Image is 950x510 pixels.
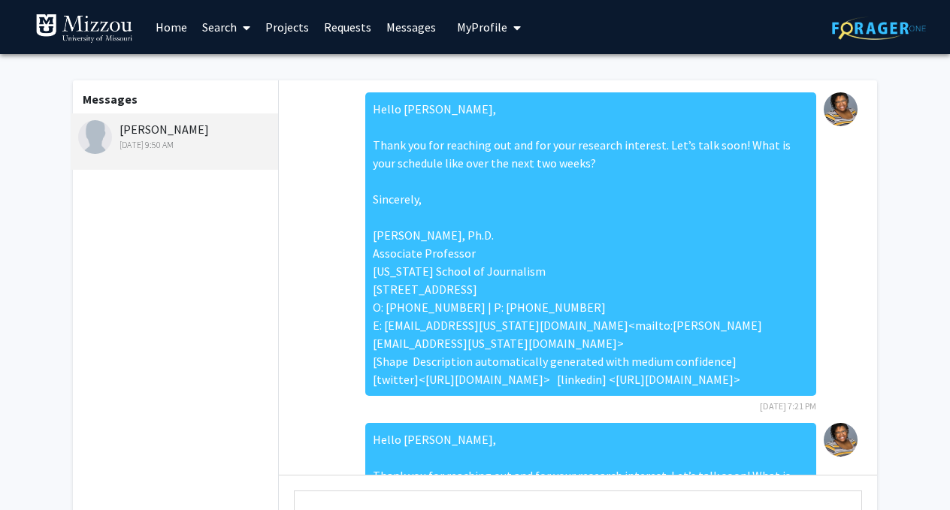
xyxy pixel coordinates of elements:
div: Hello [PERSON_NAME], Thank you for reaching out and for your research interest. Let’s talk soon! ... [365,92,816,396]
img: Avery Copeland [78,120,112,154]
div: [DATE] 9:50 AM [78,138,274,152]
div: [PERSON_NAME] [78,120,274,152]
a: Projects [258,1,316,53]
a: Home [148,1,195,53]
iframe: Chat [11,442,64,499]
a: Search [195,1,258,53]
img: ForagerOne Logo [832,17,926,40]
a: Requests [316,1,379,53]
b: Messages [83,92,138,107]
span: [DATE] 7:21 PM [760,400,816,412]
img: Monique Luisi [824,423,858,457]
img: University of Missouri Logo [35,14,133,44]
a: Messages [379,1,443,53]
span: My Profile [457,20,507,35]
img: Monique Luisi [824,92,858,126]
